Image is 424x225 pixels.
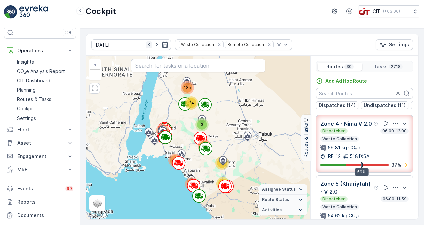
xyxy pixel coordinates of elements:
[328,144,360,151] p: 59.81 kg CO₂e
[259,184,307,195] summary: Assignee Status
[17,68,65,75] p: CO₂e Analysis Report
[90,70,100,80] a: Zoom Out
[4,44,76,57] button: Operations
[327,153,341,160] p: REL12
[86,6,116,17] p: Cockpit
[326,63,343,70] p: Routes
[14,95,76,104] a: Routes & Tasks
[4,209,76,222] a: Documents
[189,100,194,105] span: 24
[17,96,51,103] p: Routes & Tasks
[262,207,282,213] span: Activities
[225,41,265,48] div: Remote Collection
[171,158,179,163] span: 273
[168,154,182,167] div: 273
[359,8,370,15] img: cit-logo_pOk6rL0.png
[382,128,407,134] p: 06:00-12:00
[361,101,408,109] button: Undispatched (11)
[346,64,352,69] p: 30
[65,30,71,35] p: ⌘B
[316,78,367,84] a: Add Ad Hoc Route
[383,9,400,14] p: ( +03:00 )
[14,76,76,85] a: CIT Dashboard
[14,114,76,123] a: Settings
[259,195,307,205] summary: Route Status
[316,101,358,109] button: Dispatched (14)
[88,211,110,219] img: Google
[322,136,358,142] p: Waste Collection
[88,211,110,219] a: Open this area in Google Maps (opens a new window)
[216,42,223,47] div: Remove Waste Collection
[259,205,307,215] summary: Activities
[215,156,229,170] div: 33
[350,153,369,160] p: 5181XSA
[17,140,63,146] p: Asset
[364,102,406,109] p: Undispatched (11)
[17,153,63,160] p: Engagement
[184,85,191,90] span: 185
[322,128,346,134] p: Dispatched
[94,72,97,77] span: −
[391,162,401,168] p: 37 %
[4,182,76,195] a: Events99
[17,212,73,219] p: Documents
[4,195,76,209] a: Reports
[17,126,63,133] p: Fleet
[316,88,413,99] input: Search Routes
[322,196,346,202] p: Dispatched
[4,123,76,136] button: Fleet
[4,136,76,150] button: Asset
[4,5,17,19] img: logo
[91,39,171,50] input: dd/mm/yyyy
[181,81,194,94] div: 185
[17,87,36,93] p: Planning
[266,42,273,47] div: Remove Remote Collection
[94,62,97,67] span: +
[14,104,76,114] a: Cockpit
[355,168,368,176] div: 59%
[185,177,198,191] div: 237
[201,122,203,127] span: 3
[14,67,76,76] a: CO₂e Analysis Report
[373,121,379,126] div: Help Tooltip Icon
[17,199,73,205] p: Reports
[374,63,388,70] p: Tasks
[303,123,309,158] p: Routes & Tasks
[17,105,34,112] p: Cockpit
[198,139,211,153] div: 165
[374,185,379,190] div: Help Tooltip Icon
[262,187,296,192] span: Assignee Status
[195,118,209,131] div: 3
[185,96,198,110] div: 24
[17,77,50,84] p: CIT Dashboard
[319,102,356,109] p: Dispatched (14)
[90,60,100,70] a: Zoom In
[320,180,373,196] p: Zone 5 (Khariytah) - V 2.0
[19,5,48,19] img: logo_light-DOdMpM7g.png
[373,8,380,15] p: CIT
[17,115,36,122] p: Settings
[131,59,266,72] input: Search for tasks or a location
[322,204,358,210] p: Waste Collection
[320,120,372,128] p: Zone 4 - Nima V 2.0
[382,196,407,202] p: 06:00-11:59
[4,150,76,163] button: Engagement
[17,59,34,65] p: Insights
[389,41,409,48] p: Settings
[17,185,61,192] p: Events
[14,57,76,67] a: Insights
[216,177,230,190] div: 98
[390,64,401,69] p: 2718
[14,85,76,95] a: Planning
[325,78,367,84] p: Add Ad Hoc Route
[376,39,413,50] button: Settings
[328,212,361,219] p: 54.62 kg CO₂e
[156,124,169,137] div: 1700
[90,196,105,211] a: Layers
[179,41,215,48] div: Waste Collection
[67,186,72,191] p: 99
[17,47,63,54] p: Operations
[4,163,76,176] button: MRF
[359,5,419,17] button: CIT(+03:00)
[17,166,63,173] p: MRF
